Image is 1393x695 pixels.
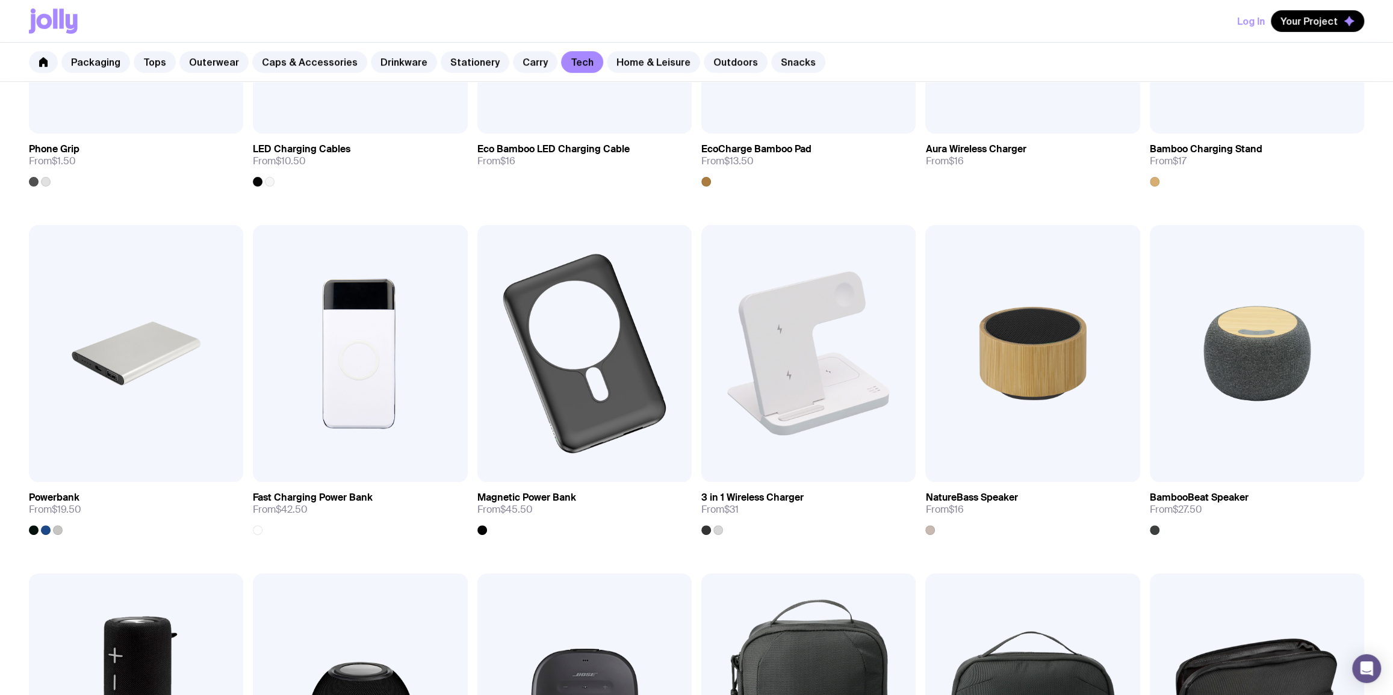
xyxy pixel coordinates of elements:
[253,504,308,516] span: From
[29,143,79,155] h3: Phone Grip
[925,143,1026,155] h3: Aura Wireless Charger
[561,51,603,73] a: Tech
[477,143,630,155] h3: Eco Bamboo LED Charging Cable
[948,155,963,167] span: $16
[253,143,350,155] h3: LED Charging Cables
[724,155,754,167] span: $13.50
[477,134,692,177] a: Eco Bamboo LED Charging CableFrom$16
[252,51,367,73] a: Caps & Accessories
[52,503,81,516] span: $19.50
[948,503,963,516] span: $16
[29,504,81,516] span: From
[701,482,916,535] a: 3 in 1 Wireless ChargerFrom$31
[477,155,515,167] span: From
[925,482,1140,535] a: NatureBass SpeakerFrom$16
[513,51,557,73] a: Carry
[704,51,768,73] a: Outdoors
[1150,143,1262,155] h3: Bamboo Charging Stand
[253,155,306,167] span: From
[925,504,963,516] span: From
[1173,503,1202,516] span: $27.50
[29,134,243,187] a: Phone GripFrom$1.50
[925,134,1140,177] a: Aura Wireless ChargerFrom$16
[371,51,437,73] a: Drinkware
[477,482,692,535] a: Magnetic Power BankFrom$45.50
[925,492,1017,504] h3: NatureBass Speaker
[134,51,176,73] a: Tops
[61,51,130,73] a: Packaging
[607,51,700,73] a: Home & Leisure
[276,155,306,167] span: $10.50
[701,155,754,167] span: From
[441,51,509,73] a: Stationery
[1150,155,1187,167] span: From
[1173,155,1187,167] span: $17
[253,482,467,535] a: Fast Charging Power BankFrom$42.50
[276,503,308,516] span: $42.50
[500,155,515,167] span: $16
[500,503,533,516] span: $45.50
[701,492,804,504] h3: 3 in 1 Wireless Charger
[29,482,243,535] a: PowerbankFrom$19.50
[1150,492,1249,504] h3: BambooBeat Speaker
[925,155,963,167] span: From
[29,155,76,167] span: From
[1237,10,1265,32] button: Log In
[1271,10,1364,32] button: Your Project
[253,492,373,504] h3: Fast Charging Power Bank
[477,504,533,516] span: From
[701,504,739,516] span: From
[1352,654,1381,683] div: Open Intercom Messenger
[1150,134,1364,187] a: Bamboo Charging StandFrom$17
[724,503,739,516] span: $31
[477,492,576,504] h3: Magnetic Power Bank
[52,155,76,167] span: $1.50
[179,51,249,73] a: Outerwear
[1280,15,1338,27] span: Your Project
[29,492,79,504] h3: Powerbank
[253,134,467,187] a: LED Charging CablesFrom$10.50
[701,143,811,155] h3: EcoCharge Bamboo Pad
[1150,482,1364,535] a: BambooBeat SpeakerFrom$27.50
[1150,504,1202,516] span: From
[771,51,825,73] a: Snacks
[701,134,916,187] a: EcoCharge Bamboo PadFrom$13.50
